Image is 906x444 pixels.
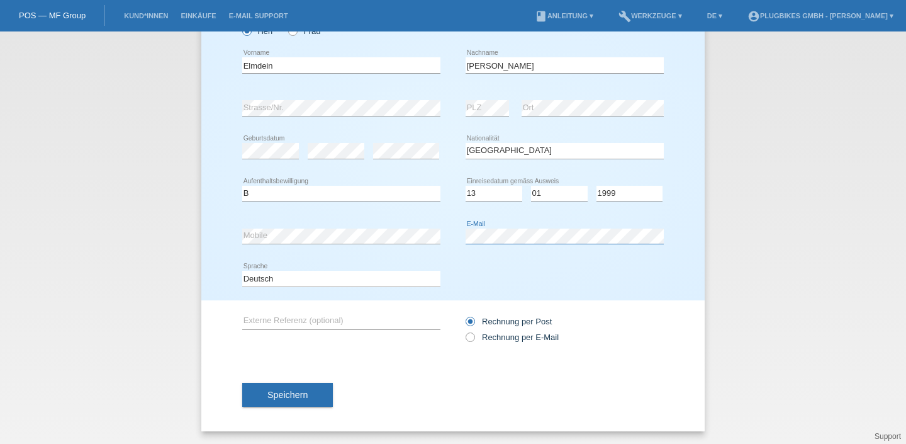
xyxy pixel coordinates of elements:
a: DE ▾ [701,12,729,20]
span: Speichern [267,390,308,400]
i: build [618,10,631,23]
a: E-Mail Support [223,12,294,20]
a: account_circlePlugBikes GmbH - [PERSON_NAME] ▾ [741,12,900,20]
button: Speichern [242,383,333,407]
a: bookAnleitung ▾ [528,12,600,20]
label: Rechnung per E-Mail [466,333,559,342]
label: Rechnung per Post [466,317,552,326]
input: Rechnung per Post [466,317,474,333]
a: Support [875,432,901,441]
i: account_circle [747,10,760,23]
a: Einkäufe [174,12,222,20]
input: Rechnung per E-Mail [466,333,474,348]
i: book [535,10,547,23]
a: Kund*innen [118,12,174,20]
a: POS — MF Group [19,11,86,20]
a: buildWerkzeuge ▾ [612,12,688,20]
